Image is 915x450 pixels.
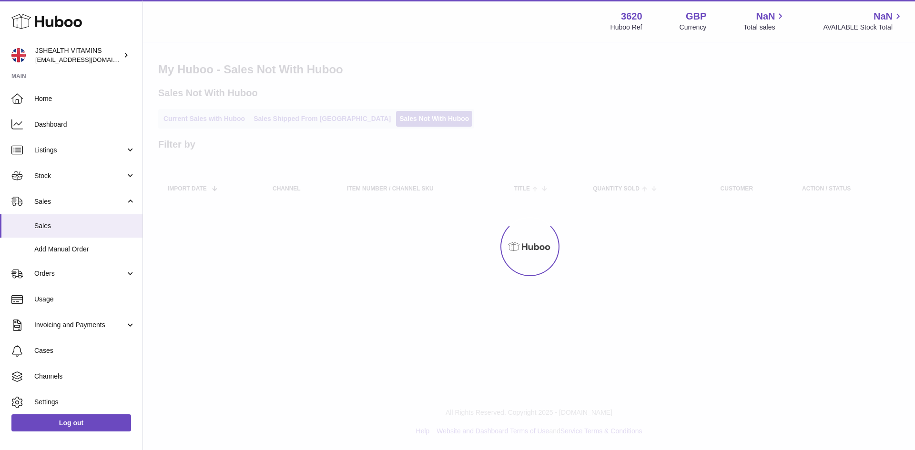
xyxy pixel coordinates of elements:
span: AVAILABLE Stock Total [823,23,904,32]
span: Channels [34,372,135,381]
span: Invoicing and Payments [34,320,125,330]
span: Cases [34,346,135,355]
span: Sales [34,221,135,230]
span: Sales [34,197,125,206]
span: Orders [34,269,125,278]
span: Usage [34,295,135,304]
span: Dashboard [34,120,135,129]
span: Total sales [743,23,786,32]
img: internalAdmin-3620@internal.huboo.com [11,48,26,62]
span: Home [34,94,135,103]
strong: 3620 [621,10,642,23]
div: Huboo Ref [610,23,642,32]
div: Currency [680,23,707,32]
span: Settings [34,398,135,407]
strong: GBP [686,10,706,23]
span: Stock [34,171,125,180]
span: [EMAIL_ADDRESS][DOMAIN_NAME] [35,56,140,63]
span: Add Manual Order [34,245,135,254]
a: Log out [11,414,131,431]
span: NaN [756,10,775,23]
a: NaN AVAILABLE Stock Total [823,10,904,32]
div: JSHEALTH VITAMINS [35,46,121,64]
a: NaN Total sales [743,10,786,32]
span: Listings [34,146,125,155]
span: NaN [874,10,893,23]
